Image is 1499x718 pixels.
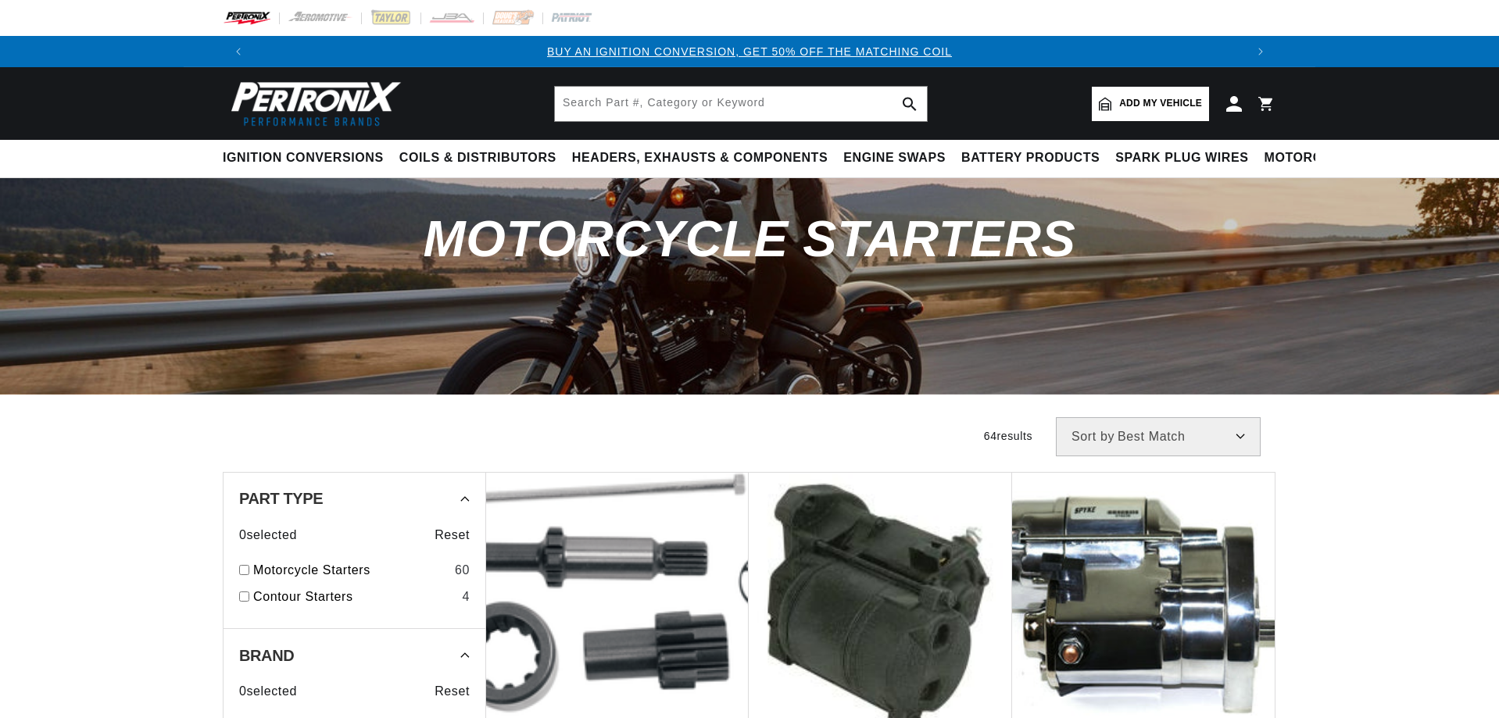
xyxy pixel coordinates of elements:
span: 0 selected [239,681,297,702]
summary: Motorcycle [1257,140,1365,177]
span: Battery Products [961,150,1100,166]
summary: Battery Products [953,140,1107,177]
button: Translation missing: en.sections.announcements.previous_announcement [223,36,254,67]
span: Motorcycle Starters [424,210,1076,267]
summary: Coils & Distributors [392,140,564,177]
a: BUY AN IGNITION CONVERSION, GET 50% OFF THE MATCHING COIL [547,45,952,58]
span: Spark Plug Wires [1115,150,1248,166]
summary: Spark Plug Wires [1107,140,1256,177]
span: Add my vehicle [1119,96,1202,111]
span: 0 selected [239,525,297,545]
button: Translation missing: en.sections.announcements.next_announcement [1245,36,1276,67]
summary: Ignition Conversions [223,140,392,177]
slideshow-component: Translation missing: en.sections.announcements.announcement_bar [184,36,1315,67]
span: Ignition Conversions [223,150,384,166]
span: Reset [435,681,470,702]
span: Reset [435,525,470,545]
select: Sort by [1056,417,1261,456]
button: search button [893,87,927,121]
div: 4 [462,587,470,607]
a: Contour Starters [253,587,456,607]
summary: Headers, Exhausts & Components [564,140,835,177]
span: Part Type [239,491,323,506]
img: Pertronix [223,77,402,130]
div: 1 of 3 [254,43,1245,60]
summary: Engine Swaps [835,140,953,177]
span: Brand [239,648,294,663]
span: Motorcycle [1265,150,1358,166]
div: Announcement [254,43,1245,60]
span: Coils & Distributors [399,150,556,166]
a: Add my vehicle [1092,87,1209,121]
a: Motorcycle Starters [253,560,449,580]
span: Headers, Exhausts & Components [572,150,828,166]
div: 60 [455,560,470,580]
span: Engine Swaps [843,150,946,166]
span: Sort by [1071,430,1114,443]
input: Search Part #, Category or Keyword [555,87,927,121]
span: 64 results [984,430,1032,442]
